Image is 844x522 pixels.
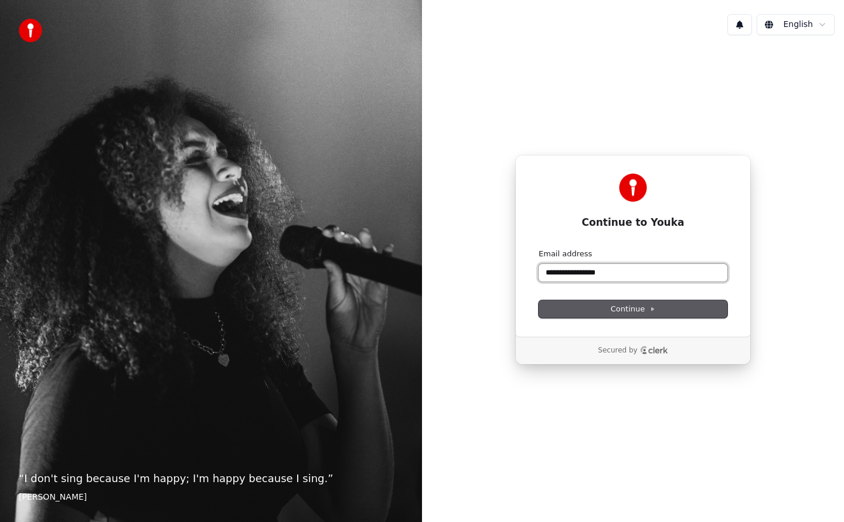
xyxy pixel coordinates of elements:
h1: Continue to Youka [539,216,727,230]
span: Continue [611,304,655,314]
img: youka [19,19,42,42]
img: Youka [619,174,647,202]
footer: [PERSON_NAME] [19,492,403,503]
p: Secured by [598,346,637,355]
a: Clerk logo [640,346,668,354]
button: Continue [539,300,727,318]
p: “ I don't sing because I'm happy; I'm happy because I sing. ” [19,470,403,487]
label: Email address [539,249,592,259]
